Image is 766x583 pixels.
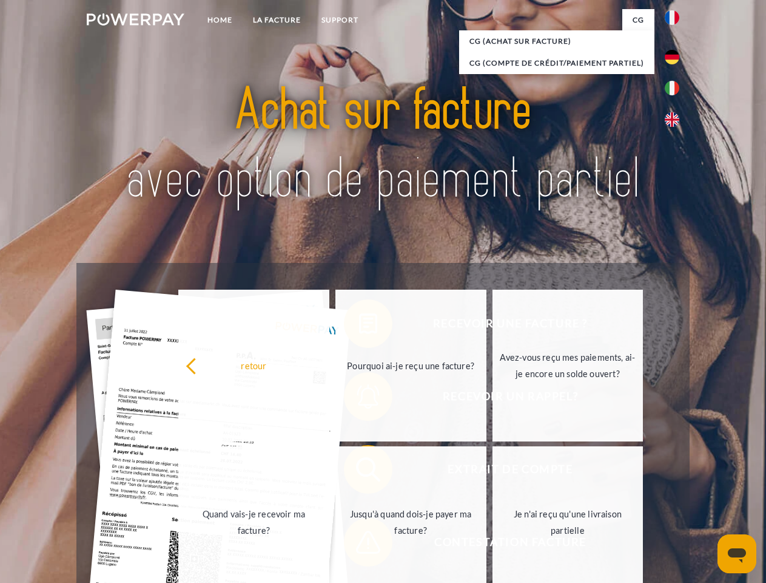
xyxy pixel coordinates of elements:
[492,290,643,442] a: Avez-vous reçu mes paiements, ai-je encore un solde ouvert?
[500,349,636,382] div: Avez-vous reçu mes paiements, ai-je encore un solde ouvert?
[197,9,243,31] a: Home
[665,81,679,95] img: it
[343,357,479,373] div: Pourquoi ai-je reçu une facture?
[717,534,756,573] iframe: Bouton de lancement de la fenêtre de messagerie
[87,13,184,26] img: logo-powerpay-white.svg
[622,9,654,31] a: CG
[186,506,322,539] div: Quand vais-je recevoir ma facture?
[459,52,654,74] a: CG (Compte de crédit/paiement partiel)
[243,9,311,31] a: LA FACTURE
[186,357,322,373] div: retour
[665,112,679,127] img: en
[500,506,636,539] div: Je n'ai reçu qu'une livraison partielle
[116,58,650,233] img: title-powerpay_fr.svg
[311,9,369,31] a: Support
[459,30,654,52] a: CG (achat sur facture)
[665,50,679,64] img: de
[665,10,679,25] img: fr
[343,506,479,539] div: Jusqu'à quand dois-je payer ma facture?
